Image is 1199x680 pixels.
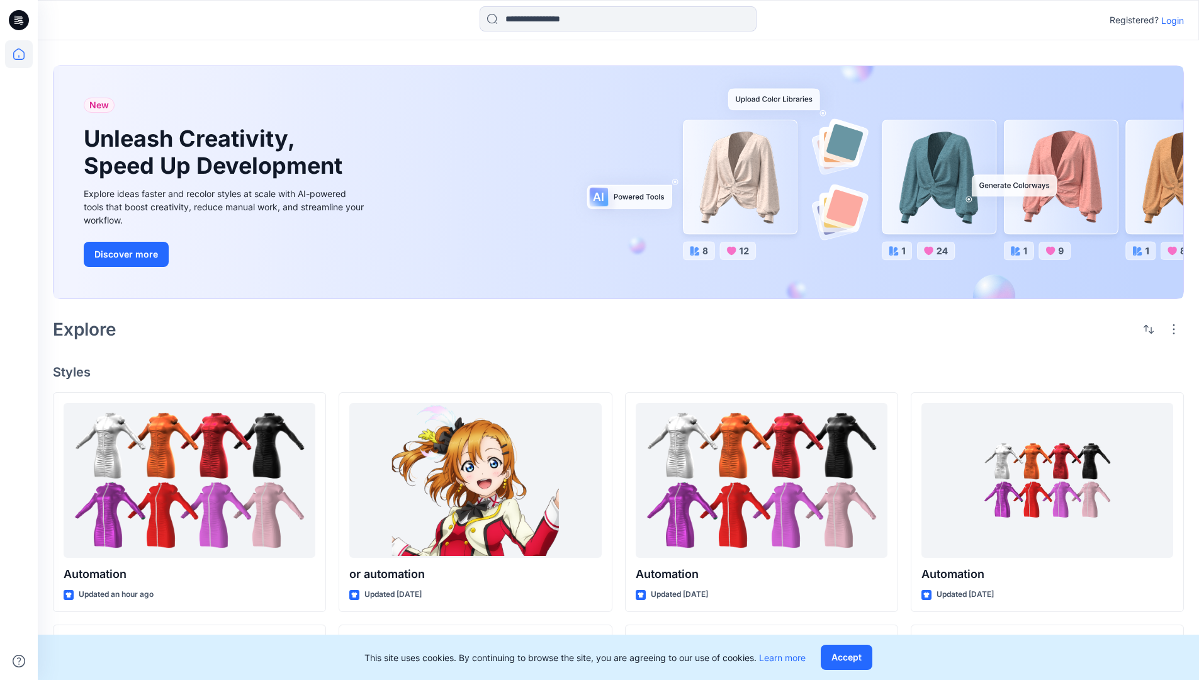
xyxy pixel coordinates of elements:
[937,588,994,601] p: Updated [DATE]
[64,403,315,558] a: Automation
[821,645,872,670] button: Accept
[759,652,806,663] a: Learn more
[921,565,1173,583] p: Automation
[79,588,154,601] p: Updated an hour ago
[89,98,109,113] span: New
[84,242,367,267] a: Discover more
[84,125,348,179] h1: Unleash Creativity, Speed Up Development
[64,565,315,583] p: Automation
[651,588,708,601] p: Updated [DATE]
[349,565,601,583] p: or automation
[364,651,806,664] p: This site uses cookies. By continuing to browse the site, you are agreeing to our use of cookies.
[349,403,601,558] a: or automation
[53,319,116,339] h2: Explore
[84,242,169,267] button: Discover more
[636,565,887,583] p: Automation
[1161,14,1184,27] p: Login
[364,588,422,601] p: Updated [DATE]
[53,365,1184,380] h4: Styles
[1110,13,1159,28] p: Registered?
[921,403,1173,558] a: Automation
[84,187,367,227] div: Explore ideas faster and recolor styles at scale with AI-powered tools that boost creativity, red...
[636,403,887,558] a: Automation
